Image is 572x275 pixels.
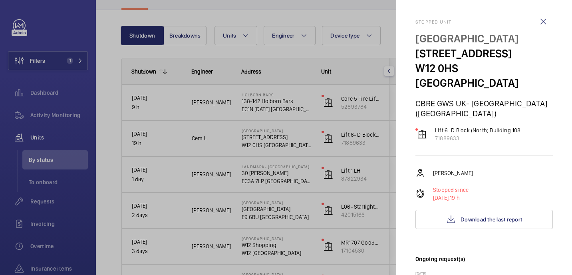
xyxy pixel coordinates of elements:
[415,210,553,229] button: Download the last report
[415,61,553,90] p: W12 0HS [GEOGRAPHIC_DATA]
[435,134,521,142] p: 71889633
[417,130,427,139] img: elevator.svg
[415,46,553,61] p: [STREET_ADDRESS]
[435,126,521,134] p: Lift 6- D Block (North) Building 108
[415,255,553,271] h3: Ongoing request(s)
[415,98,553,118] p: CBRE GWS UK- [GEOGRAPHIC_DATA] ([GEOGRAPHIC_DATA])
[433,186,469,194] p: Stopped since
[433,169,473,177] p: [PERSON_NAME]
[415,31,553,46] p: [GEOGRAPHIC_DATA]
[415,19,553,25] h2: Stopped unit
[461,216,522,223] span: Download the last report
[433,194,469,202] p: 19 h
[433,195,450,201] span: [DATE],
